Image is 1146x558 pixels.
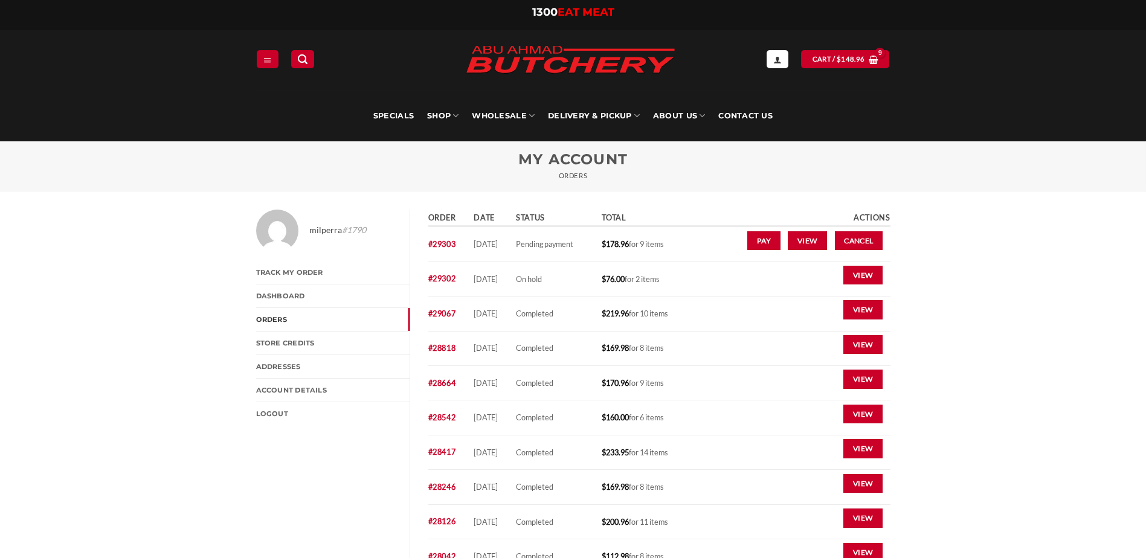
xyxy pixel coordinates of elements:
[256,151,890,168] h1: My Account
[474,309,498,318] time: [DATE]
[837,55,864,63] bdi: 148.96
[428,343,456,353] a: View order number 28818
[813,54,865,65] span: Cart /
[512,505,598,539] td: Completed
[835,231,883,251] a: Cancel order 29303
[428,239,456,249] a: View order number 29303
[256,261,410,425] nav: Account pages
[602,447,629,457] span: 233.95
[428,378,456,388] a: View order number 28664
[602,482,629,492] span: 169.98
[428,482,456,492] a: View order number 28246
[474,447,498,457] time: [DATE]
[602,274,606,284] span: $
[602,309,629,318] span: 219.96
[843,300,883,319] a: View order 29067
[474,378,498,388] time: [DATE]
[602,378,606,388] span: $
[843,474,883,493] a: View order 28246
[309,223,366,237] span: milperra
[256,402,410,425] a: Logout
[428,447,456,457] a: View order number 28417
[512,262,598,297] td: On hold
[602,517,606,527] span: $
[472,91,535,141] a: Wholesale
[474,517,498,527] time: [DATE]
[843,335,883,354] a: View order 28818
[602,274,625,284] span: 76.00
[602,213,626,222] span: Total
[428,309,456,318] a: View order number 29067
[602,517,629,527] span: 200.96
[342,225,366,235] em: #1790
[291,50,314,68] a: Search
[456,37,685,83] img: Abu Ahmad Butchery
[843,370,883,389] a: View order 28664
[474,274,498,284] time: [DATE]
[256,284,410,307] a: Dashboard
[747,231,781,251] a: Pay for order 29303
[474,213,495,222] span: Date
[801,50,889,68] a: View cart
[718,91,773,141] a: Contact Us
[854,213,890,222] span: Actions
[428,412,456,422] a: View order number 28542
[512,332,598,366] td: Completed
[256,332,410,354] a: Store Credits
[602,412,606,422] span: $
[598,297,696,331] td: for 10 items
[512,435,598,470] td: Completed
[428,516,456,526] a: View order number 28126
[602,239,629,249] span: 178.96
[843,405,883,424] a: View order 28542
[843,266,883,285] a: View order 29302
[843,439,883,458] a: View order 28417
[532,5,614,19] a: 1300EAT MEAT
[602,378,629,388] span: 170.96
[602,309,606,318] span: $
[428,274,456,283] a: View order number 29302
[474,343,498,353] time: [DATE]
[837,54,841,65] span: $
[257,50,278,68] a: Menu
[559,172,587,180] small: Orders
[474,239,498,249] time: [DATE]
[256,379,410,402] a: Account details
[532,5,558,19] span: 1300
[512,366,598,400] td: Completed
[512,400,598,435] td: Completed
[598,470,696,504] td: for 8 items
[598,227,696,261] td: for 9 items
[598,366,696,400] td: for 9 items
[598,435,696,470] td: for 14 items
[256,355,410,378] a: Addresses
[548,91,640,141] a: Delivery & Pickup
[598,262,696,297] td: for 2 items
[653,91,705,141] a: About Us
[256,261,410,284] a: Track My Order
[474,482,498,492] time: [DATE]
[767,50,788,68] a: My account
[474,412,498,422] time: [DATE]
[788,231,827,251] a: View order 29303
[602,412,629,422] span: 160.00
[602,239,606,249] span: $
[373,91,414,141] a: Specials
[428,213,456,222] span: Order
[602,447,606,457] span: $
[602,343,606,353] span: $
[602,482,606,492] span: $
[512,470,598,504] td: Completed
[512,227,598,261] td: Pending payment
[558,5,614,19] span: EAT MEAT
[512,297,598,331] td: Completed
[598,400,696,435] td: for 6 items
[427,91,459,141] a: SHOP
[598,332,696,366] td: for 8 items
[516,213,545,222] span: Status
[602,343,629,353] span: 169.98
[256,210,298,252] img: Avatar of milperra
[843,508,883,528] a: View order 28126
[256,308,410,331] a: Orders
[598,505,696,539] td: for 11 items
